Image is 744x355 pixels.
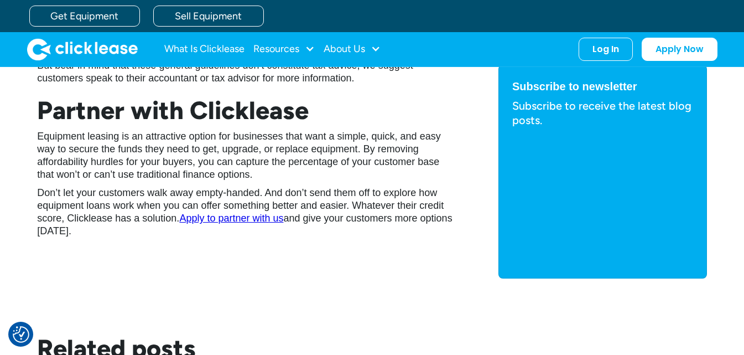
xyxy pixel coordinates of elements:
[27,38,138,60] img: Clicklease logo
[512,79,693,94] div: Subscribe to newsletter
[179,213,283,224] a: Apply to partner with us
[642,38,717,61] a: Apply Now
[592,44,619,55] div: Log In
[29,6,140,27] a: Get Equipment
[13,326,29,343] img: Revisit consent button
[153,6,264,27] a: Sell Equipment
[253,38,315,60] div: Resources
[164,38,244,60] a: What Is Clicklease
[324,38,381,60] div: About Us
[37,59,454,85] p: But bear in mind that these general guidelines don’t constitute tax advice, we suggest customers ...
[13,326,29,343] button: Consent Preferences
[37,96,454,125] h2: Partner with Clicklease
[27,38,138,60] a: home
[37,130,454,181] p: Equipment leasing is an attractive option for businesses that want a simple, quick, and easy way ...
[512,99,693,127] p: Subscribe to receive the latest blog posts.
[512,137,693,265] iframe: Form
[37,187,454,238] p: Don’t let your customers walk away empty-handed. And don’t send them off to explore how equipment...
